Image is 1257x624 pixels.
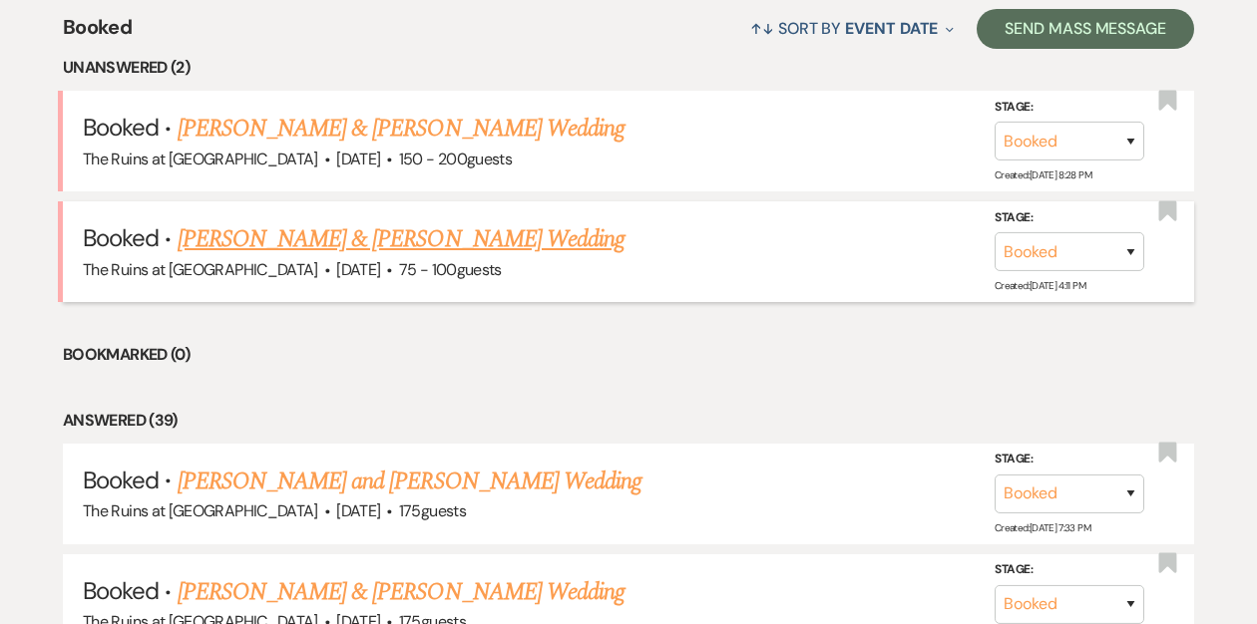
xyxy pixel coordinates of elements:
[995,279,1085,292] span: Created: [DATE] 4:11 PM
[336,500,380,521] span: [DATE]
[336,149,380,169] span: [DATE]
[995,96,1144,118] label: Stage:
[995,449,1144,470] label: Stage:
[995,521,1090,534] span: Created: [DATE] 7:33 PM
[399,259,502,280] span: 75 - 100 guests
[977,9,1194,49] button: Send Mass Message
[742,2,962,55] button: Sort By Event Date
[845,18,938,39] span: Event Date
[399,500,466,521] span: 175 guests
[63,12,132,55] span: Booked
[63,55,1194,81] li: Unanswered (2)
[83,465,159,495] span: Booked
[750,18,774,39] span: ↑↓
[83,500,318,521] span: The Ruins at [GEOGRAPHIC_DATA]
[399,149,512,169] span: 150 - 200 guests
[995,207,1144,229] label: Stage:
[178,464,642,499] a: [PERSON_NAME] and [PERSON_NAME] Wedding
[83,112,159,143] span: Booked
[178,111,625,147] a: [PERSON_NAME] & [PERSON_NAME] Wedding
[178,574,625,610] a: [PERSON_NAME] & [PERSON_NAME] Wedding
[63,342,1194,368] li: Bookmarked (0)
[83,259,318,280] span: The Ruins at [GEOGRAPHIC_DATA]
[178,221,625,257] a: [PERSON_NAME] & [PERSON_NAME] Wedding
[995,168,1091,181] span: Created: [DATE] 8:28 PM
[83,575,159,606] span: Booked
[995,559,1144,581] label: Stage:
[83,149,318,169] span: The Ruins at [GEOGRAPHIC_DATA]
[336,259,380,280] span: [DATE]
[63,408,1194,434] li: Answered (39)
[83,222,159,253] span: Booked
